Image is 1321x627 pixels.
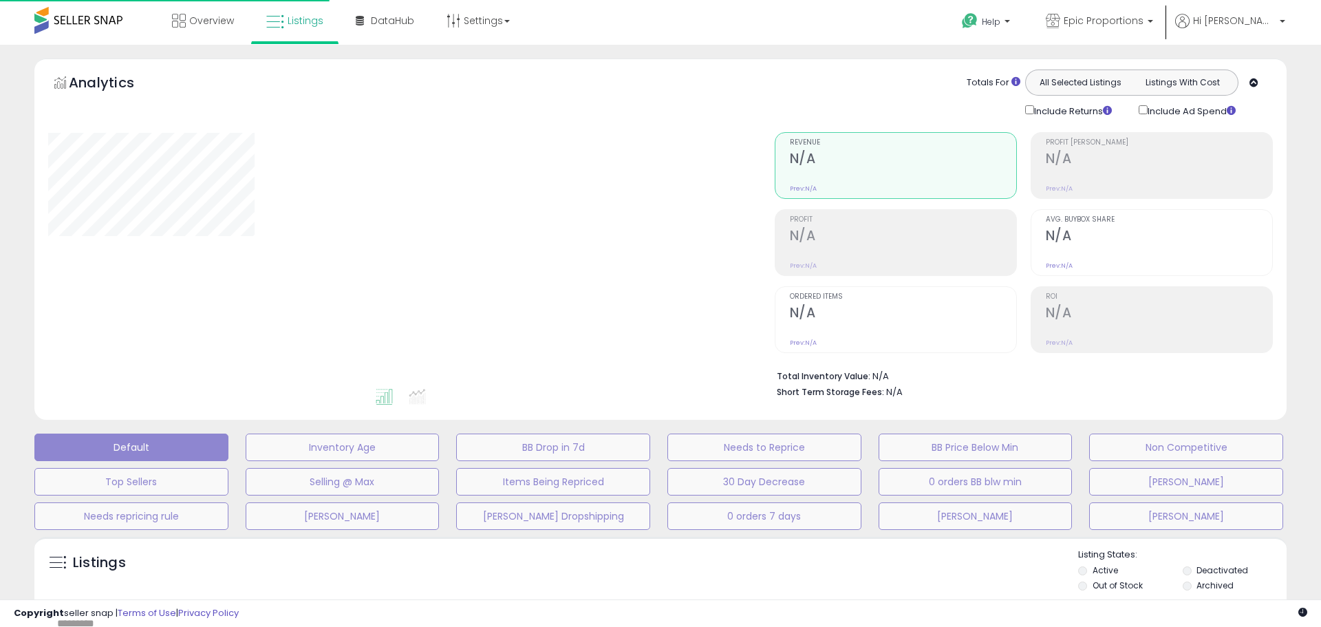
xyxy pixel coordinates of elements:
button: Items Being Repriced [456,468,650,496]
span: Listings [288,14,323,28]
button: Needs repricing rule [34,502,228,530]
h2: N/A [790,228,1016,246]
button: Top Sellers [34,468,228,496]
h2: N/A [790,305,1016,323]
small: Prev: N/A [790,262,817,270]
span: ROI [1046,293,1272,301]
span: N/A [886,385,903,398]
div: Totals For [967,76,1020,89]
strong: Copyright [14,606,64,619]
span: Epic Proportions [1064,14,1143,28]
b: Total Inventory Value: [777,370,870,382]
button: [PERSON_NAME] [1089,502,1283,530]
button: 0 orders BB blw min [879,468,1073,496]
button: BB Price Below Min [879,434,1073,461]
button: [PERSON_NAME] [246,502,440,530]
button: 30 Day Decrease [667,468,861,496]
button: [PERSON_NAME] [879,502,1073,530]
button: [PERSON_NAME] [1089,468,1283,496]
small: Prev: N/A [790,184,817,193]
span: Hi [PERSON_NAME] [1193,14,1276,28]
i: Get Help [961,12,978,30]
small: Prev: N/A [1046,262,1073,270]
button: Listings With Cost [1131,74,1234,92]
h2: N/A [1046,228,1272,246]
button: All Selected Listings [1029,74,1132,92]
button: BB Drop in 7d [456,434,650,461]
small: Prev: N/A [1046,339,1073,347]
span: DataHub [371,14,414,28]
div: Include Ad Spend [1128,103,1258,118]
span: Avg. Buybox Share [1046,216,1272,224]
div: seller snap | | [14,607,239,620]
a: Help [951,2,1024,45]
small: Prev: N/A [1046,184,1073,193]
button: Non Competitive [1089,434,1283,461]
button: Inventory Age [246,434,440,461]
a: Hi [PERSON_NAME] [1175,14,1285,45]
small: Prev: N/A [790,339,817,347]
span: Help [982,16,1000,28]
div: Include Returns [1015,103,1128,118]
button: [PERSON_NAME] Dropshipping [456,502,650,530]
span: Revenue [790,139,1016,147]
span: Profit [790,216,1016,224]
button: 0 orders 7 days [667,502,861,530]
h2: N/A [1046,305,1272,323]
button: Default [34,434,228,461]
h2: N/A [790,151,1016,169]
button: Needs to Reprice [667,434,861,461]
button: Selling @ Max [246,468,440,496]
b: Short Term Storage Fees: [777,386,884,398]
h2: N/A [1046,151,1272,169]
span: Overview [189,14,234,28]
span: Ordered Items [790,293,1016,301]
span: Profit [PERSON_NAME] [1046,139,1272,147]
h5: Analytics [69,73,161,96]
li: N/A [777,367,1263,383]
